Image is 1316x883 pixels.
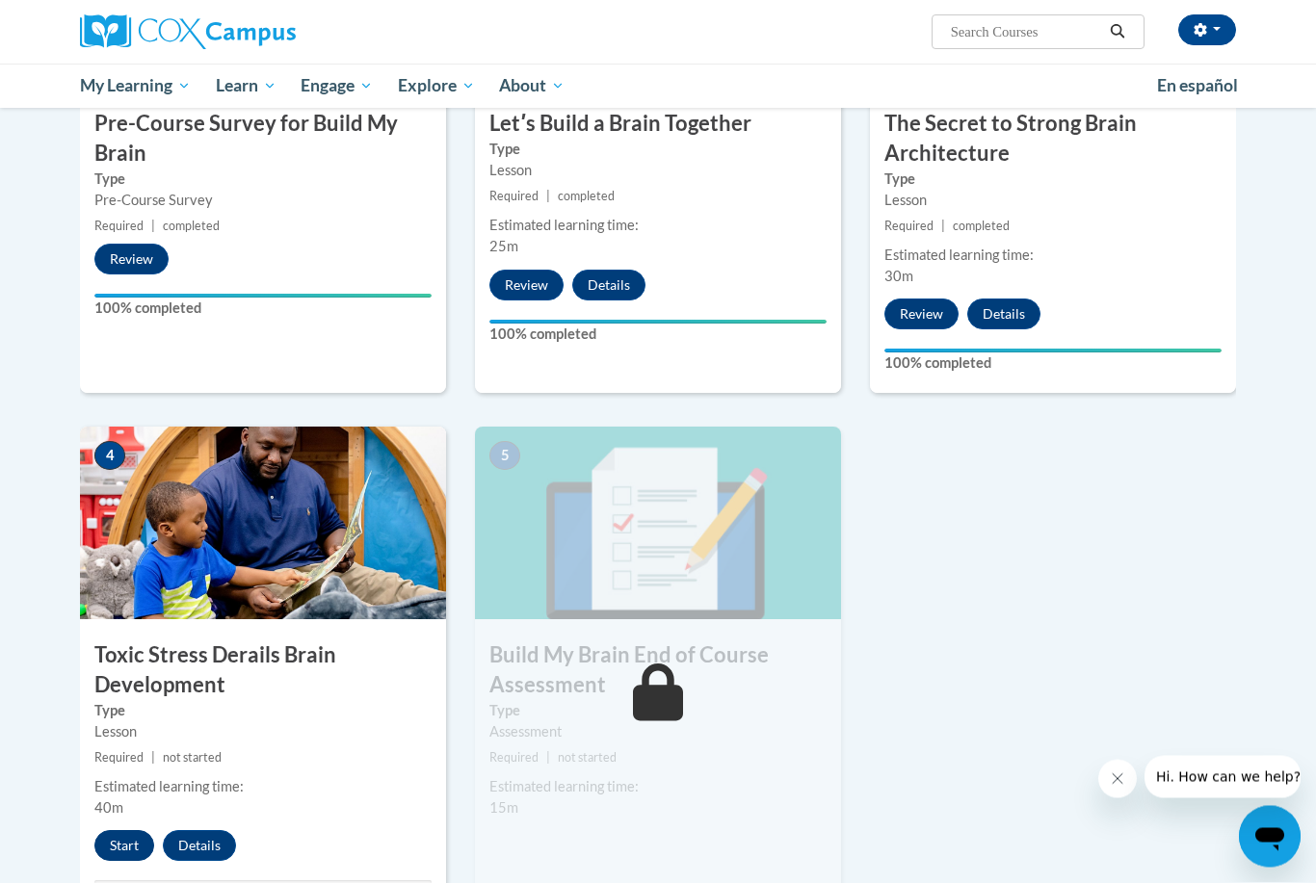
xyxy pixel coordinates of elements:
span: completed [558,190,615,204]
img: Cox Campus [80,14,296,49]
span: Required [94,751,144,766]
h3: Letʹs Build a Brain Together [475,110,841,140]
a: Engage [288,64,385,108]
span: Required [884,220,934,234]
span: not started [163,751,222,766]
span: 30m [884,269,913,285]
input: Search Courses [949,20,1103,43]
label: 100% completed [884,353,1222,375]
button: Search [1103,20,1132,43]
label: Type [489,701,827,722]
div: Estimated learning time: [489,216,827,237]
span: My Learning [80,74,191,97]
span: En español [1157,75,1238,95]
label: 100% completed [489,325,827,346]
div: Estimated learning time: [884,246,1222,267]
h3: Build My Brain End of Course Assessment [475,641,841,701]
label: Type [489,140,827,161]
span: | [151,751,155,766]
iframe: Button to launch messaging window [1239,806,1301,868]
a: Cox Campus [80,14,446,49]
span: | [546,751,550,766]
a: Explore [385,64,487,108]
div: Pre-Course Survey [94,191,432,212]
span: completed [953,220,1010,234]
span: Required [489,190,539,204]
a: Learn [203,64,289,108]
h3: The Secret to Strong Brain Architecture [870,110,1236,169]
h3: Pre-Course Survey for Build My Brain [80,110,446,169]
label: Type [884,169,1222,191]
div: Your progress [94,295,432,299]
span: 25m [489,239,518,255]
div: Main menu [51,64,1265,108]
span: | [151,220,155,234]
span: 5 [489,442,520,471]
span: Learn [216,74,276,97]
img: Course Image [475,428,841,620]
button: Account Settings [1178,14,1236,45]
a: En español [1145,65,1250,106]
span: Required [489,751,539,766]
span: completed [163,220,220,234]
a: About [487,64,578,108]
a: My Learning [67,64,203,108]
span: 40m [94,800,123,817]
span: About [499,74,565,97]
div: Your progress [884,350,1222,353]
span: Required [94,220,144,234]
div: Your progress [489,321,827,325]
span: 15m [489,800,518,817]
label: Type [94,169,432,191]
span: 4 [94,442,125,471]
button: Review [94,245,169,275]
button: Start [94,831,154,862]
button: Details [967,299,1040,330]
button: Review [884,299,959,330]
div: Estimated learning time: [94,777,432,798]
iframe: Message from company [1145,756,1301,798]
span: Explore [398,74,475,97]
span: | [546,190,550,204]
iframe: Close message [1098,760,1137,798]
span: | [941,220,945,234]
button: Details [572,271,645,301]
span: not started [558,751,617,766]
button: Review [489,271,564,301]
span: Engage [301,74,373,97]
div: Assessment [489,722,827,743]
button: Details [163,831,236,862]
img: Course Image [80,428,446,620]
label: 100% completed [94,299,432,320]
div: Lesson [94,722,432,743]
label: Type [94,701,432,722]
h3: Toxic Stress Derails Brain Development [80,641,446,701]
div: Lesson [884,191,1222,212]
div: Lesson [489,161,827,182]
div: Estimated learning time: [489,777,827,798]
